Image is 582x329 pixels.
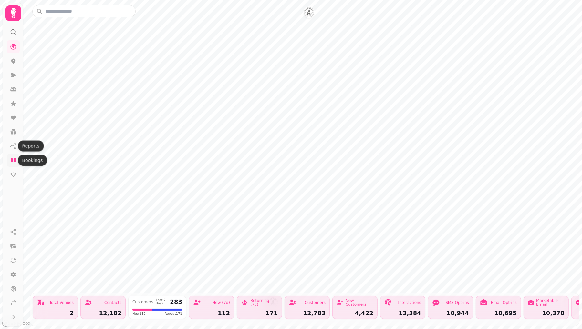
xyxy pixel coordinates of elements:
[212,301,230,304] div: New (7d)
[156,299,168,305] div: Last 7 days
[49,301,74,304] div: Total Venues
[337,310,373,316] div: 4,422
[398,301,421,304] div: Interactions
[132,300,153,304] div: Customers
[305,301,326,304] div: Customers
[37,310,74,316] div: 2
[85,310,121,316] div: 12,182
[132,311,146,316] span: New 112
[241,310,278,316] div: 171
[18,141,44,152] div: Reports
[165,311,182,316] span: Repeat 171
[346,299,373,306] div: New Customers
[18,155,47,166] div: Bookings
[193,310,230,316] div: 112
[170,299,182,305] div: 283
[528,310,565,316] div: 10,370
[536,299,565,306] div: Marketable Email
[491,301,517,304] div: Email Opt-ins
[104,301,121,304] div: Contacts
[432,310,469,316] div: 10,944
[445,301,469,304] div: SMS Opt-ins
[480,310,517,316] div: 10,695
[289,310,326,316] div: 12,783
[250,299,278,306] div: Returning (7d)
[384,310,421,316] div: 13,384
[2,320,30,327] a: Mapbox logo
